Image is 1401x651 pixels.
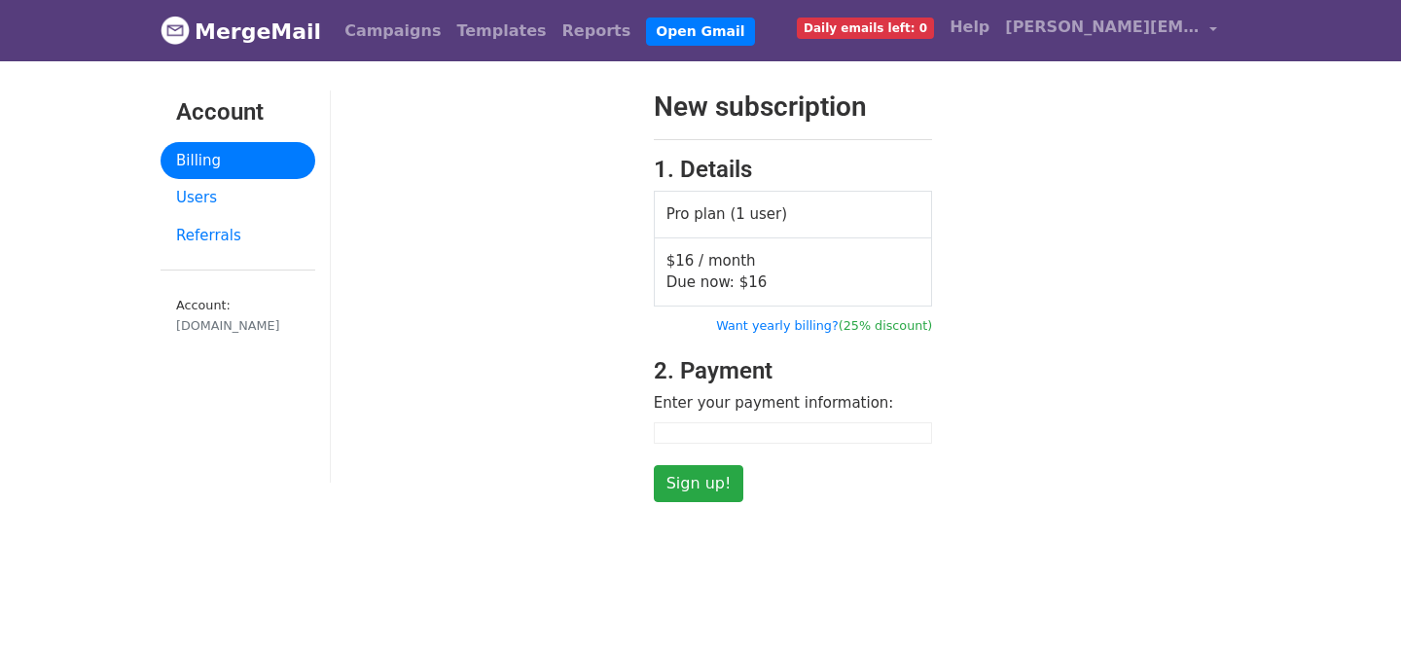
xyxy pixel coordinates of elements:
[797,18,934,39] span: Daily emails left: 0
[748,273,767,291] span: 16
[176,316,300,335] div: [DOMAIN_NAME]
[161,11,321,52] a: MergeMail
[555,12,639,51] a: Reports
[176,298,300,335] small: Account:
[666,273,768,291] span: Due now: $
[449,12,554,51] a: Templates
[654,465,744,502] input: Sign up!
[176,98,300,127] h3: Account
[1005,16,1200,39] span: [PERSON_NAME][EMAIL_ADDRESS][DOMAIN_NAME]
[654,237,932,306] td: $16 / month
[161,142,315,180] a: Billing
[161,16,190,45] img: MergeMail logo
[654,156,933,184] h3: 1. Details
[161,179,315,217] a: Users
[654,90,933,124] h2: New subscription
[654,357,933,385] h3: 2. Payment
[337,12,449,51] a: Campaigns
[654,192,932,238] td: Pro plan (1 user)
[716,318,932,333] a: Want yearly billing?(25% discount)
[646,18,754,46] a: Open Gmail
[789,8,942,47] a: Daily emails left: 0
[654,392,894,415] label: Enter your payment information:
[942,8,997,47] a: Help
[997,8,1225,54] a: [PERSON_NAME][EMAIL_ADDRESS][DOMAIN_NAME]
[161,217,315,255] a: Referrals
[839,318,933,333] span: (25% discount)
